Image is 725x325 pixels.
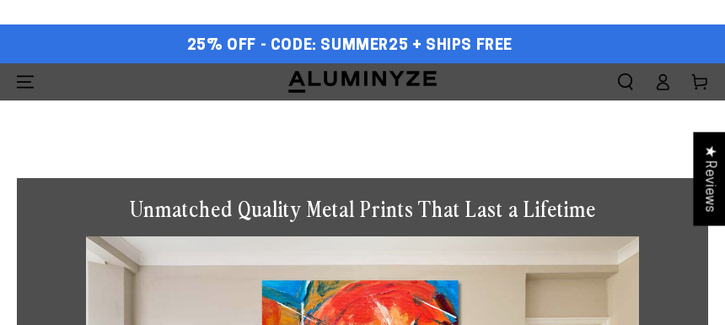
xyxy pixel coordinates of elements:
h1: Metal Prints [17,100,708,144]
h1: Unmatched Quality Metal Prints That Last a Lifetime [86,195,639,223]
summary: Search our site [607,63,644,100]
img: Aluminyze [287,69,438,95]
span: 25% OFF - Code: SUMMER25 + Ships Free [187,37,513,56]
summary: Menu [7,63,44,100]
div: Click to open Judge.me floating reviews tab [693,132,725,225]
